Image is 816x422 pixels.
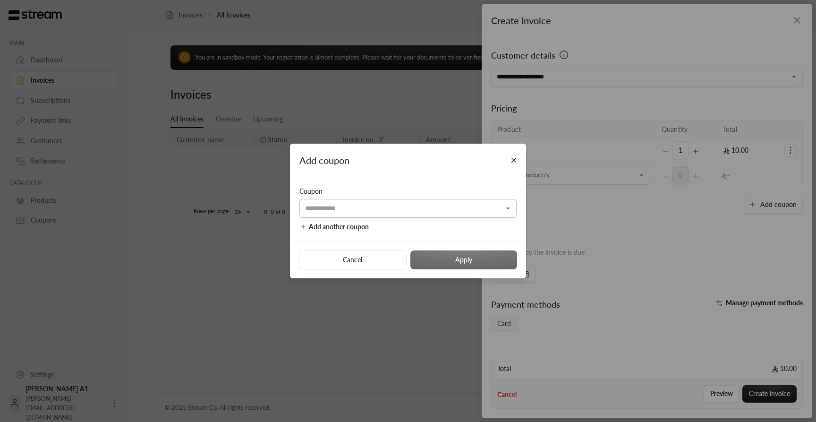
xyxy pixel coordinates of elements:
[506,152,522,168] button: Close
[299,250,406,269] button: Cancel
[299,155,349,166] span: Add coupon
[502,203,514,214] button: Open
[299,187,517,196] div: Coupon
[309,223,369,231] span: Add another coupon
